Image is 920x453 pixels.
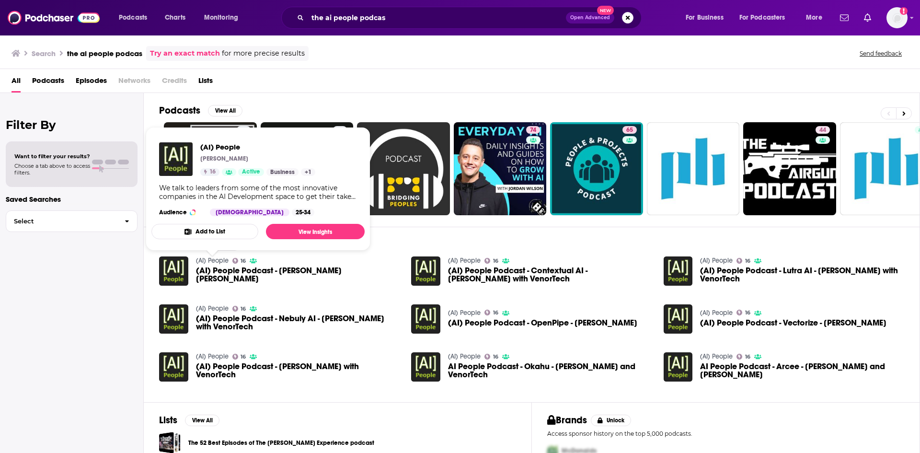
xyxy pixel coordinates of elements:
[664,352,693,382] img: AI People Podcast - Arcee - Brian Benedict and VenorTech
[76,73,107,93] a: Episodes
[159,209,202,216] h3: Audience
[67,49,142,58] h3: the ai people podcas
[196,314,400,331] span: (AI) People Podcast - Nebuly AI - [PERSON_NAME] with VenorTech
[886,7,908,28] img: User Profile
[411,256,440,286] img: (AI) People Podcast - Contextual AI - Douwe Kiela with VenorTech
[159,414,219,426] a: ListsView All
[700,256,733,265] a: (AI) People
[700,352,733,360] a: (AI) People
[886,7,908,28] span: Logged in as tyllerbarner
[196,304,229,313] a: (AI) People
[448,309,481,317] a: (AI) People
[196,362,400,379] a: (AI) People Podcast - Ramin Mirza with VenorTech
[743,122,836,215] a: 44
[200,142,315,151] a: (AI) People
[448,267,652,283] span: (AI) People Podcast - Contextual AI - [PERSON_NAME] with VenorTech
[196,267,400,283] a: (AI) People Podcast - Pruna AI - Quentin Sinig
[241,307,246,311] span: 16
[816,126,830,134] a: 44
[200,155,248,163] p: [PERSON_NAME]
[232,354,246,360] a: 16
[308,10,566,25] input: Search podcasts, credits, & more...
[196,352,229,360] a: (AI) People
[484,258,498,264] a: 16
[700,362,904,379] span: AI People Podcast - Arcee - [PERSON_NAME] and [PERSON_NAME]
[159,256,188,286] img: (AI) People Podcast - Pruna AI - Quentin Sinig
[11,73,21,93] a: All
[819,126,826,135] span: 44
[8,9,100,27] img: Podchaser - Follow, Share and Rate Podcasts
[241,259,246,263] span: 16
[745,311,750,315] span: 16
[664,304,693,334] img: (AI) People Podcast - Vectorize - Chris Latimer
[6,118,138,132] h2: Filter By
[530,126,536,135] span: 74
[292,209,314,216] div: 25-34
[493,355,498,359] span: 16
[700,319,886,327] span: (AI) People Podcast - Vectorize - [PERSON_NAME]
[301,168,315,176] a: +1
[197,10,251,25] button: open menu
[448,256,481,265] a: (AI) People
[204,11,238,24] span: Monitoring
[448,362,652,379] span: AI People Podcast - Okahu - [PERSON_NAME] and VenorTech
[547,430,904,437] p: Access sponsor history on the top 5,000 podcasts.
[232,306,246,312] a: 16
[411,304,440,334] img: (AI) People Podcast - OpenPipe - Kyle Corbitt
[836,10,852,26] a: Show notifications dropdown
[484,354,498,360] a: 16
[165,11,185,24] span: Charts
[266,168,299,176] a: Business
[626,126,633,135] span: 65
[188,438,374,448] a: The 52 Best Episodes of The [PERSON_NAME] Experience podcast
[550,122,643,215] a: 65
[159,105,242,116] a: PodcastsView All
[159,105,200,116] h2: Podcasts
[806,11,822,24] span: More
[591,415,632,426] button: Unlock
[664,256,693,286] img: (AI) People Podcast - Lutra AI - Jiquan Ngiam with VenorTech
[119,11,147,24] span: Podcasts
[700,267,904,283] a: (AI) People Podcast - Lutra AI - Jiquan Ngiam with VenorTech
[185,415,219,426] button: View All
[570,15,610,20] span: Open Advanced
[736,310,750,315] a: 16
[745,259,750,263] span: 16
[6,195,138,204] p: Saved Searches
[151,224,258,239] button: Add to List
[159,352,188,382] a: (AI) People Podcast - Ramin Mirza with VenorTech
[622,126,637,134] a: 65
[209,167,216,177] span: 16
[886,7,908,28] button: Show profile menu
[733,10,799,25] button: open menu
[14,153,90,160] span: Want to filter your results?
[198,73,213,93] span: Lists
[159,414,177,426] h2: Lists
[232,258,246,264] a: 16
[242,167,260,177] span: Active
[32,73,64,93] a: Podcasts
[196,267,400,283] span: (AI) People Podcast - [PERSON_NAME] [PERSON_NAME]
[196,314,400,331] a: (AI) People Podcast - Nebuly AI - Julien Roux with VenorTech
[411,352,440,382] a: AI People Podcast - Okahu - Pratik Verma and VenorTech
[200,168,219,176] a: 16
[6,218,117,224] span: Select
[686,11,724,24] span: For Business
[566,12,614,23] button: Open AdvancedNew
[484,310,498,315] a: 16
[597,6,614,15] span: New
[526,126,540,134] a: 74
[700,267,904,283] span: (AI) People Podcast - Lutra AI - [PERSON_NAME] with VenorTech
[241,355,246,359] span: 16
[739,11,785,24] span: For Podcasters
[238,168,264,176] a: Active
[700,309,733,317] a: (AI) People
[290,7,651,29] div: Search podcasts, credits, & more...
